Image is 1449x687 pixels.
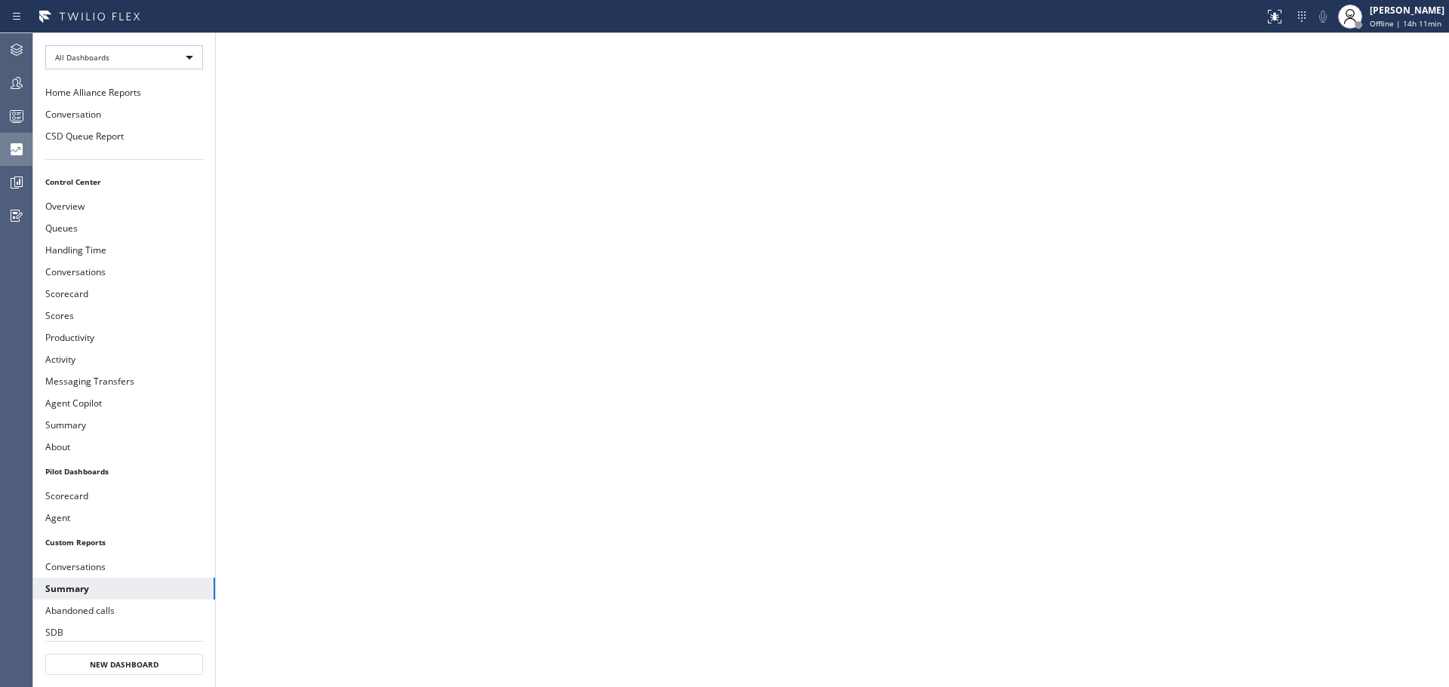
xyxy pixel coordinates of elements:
li: Pilot Dashboards [33,462,215,481]
button: Agent Copilot [33,392,215,414]
button: Mute [1312,6,1334,27]
li: Custom Reports [33,532,215,552]
button: Home Alliance Reports [33,81,215,103]
button: Conversation [33,103,215,125]
button: Overview [33,195,215,217]
button: CSD Queue Report [33,125,215,147]
iframe: dashboard_b794bedd1109 [216,33,1449,687]
div: [PERSON_NAME] [1370,4,1444,17]
div: All Dashboards [45,45,203,69]
button: Summary [33,578,215,600]
button: Scorecard [33,485,215,507]
button: Scores [33,305,215,327]
button: Conversations [33,261,215,283]
button: SDB [33,621,215,643]
button: About [33,436,215,458]
li: Control Center [33,172,215,192]
button: Agent [33,507,215,529]
button: New Dashboard [45,654,203,675]
button: Summary [33,414,215,436]
button: Scorecard [33,283,215,305]
button: Queues [33,217,215,239]
span: Offline | 14h 11min [1370,18,1441,29]
button: Productivity [33,327,215,348]
button: Handling Time [33,239,215,261]
button: Messaging Transfers [33,370,215,392]
button: Conversations [33,556,215,578]
button: Abandoned calls [33,600,215,621]
button: Activity [33,348,215,370]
